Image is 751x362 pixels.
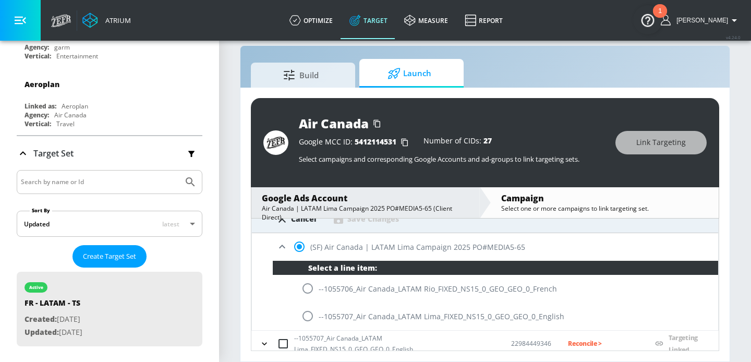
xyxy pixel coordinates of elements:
div: Air Canada [299,115,369,132]
input: Search by name or Id [21,175,179,189]
div: Select one or more campaigns to link targeting set. [501,204,708,213]
div: --1055707_Air Canada_LATAM Lima_FIXED_NS15_0_GEO_GEO_0_English [273,303,718,330]
div: Google MCC ID: [299,137,413,148]
span: Created: [25,314,57,324]
span: login as: eugenia.kim@zefr.com [672,17,728,24]
div: Agency: [25,43,49,52]
div: Campaign [501,192,708,204]
div: active [29,285,43,290]
div: AeroplanLinked as:AeroplanAgency:Air CanadaVertical:Travel [17,71,202,131]
label: Sort By [30,207,52,214]
p: [DATE] [25,313,82,326]
p: Target Set [33,148,74,159]
div: Select a line item: [273,261,718,275]
span: Create Target Set [83,250,136,262]
span: Updated: [25,327,59,337]
button: Open Resource Center, 1 new notification [633,5,662,34]
div: Air Canada | LATAM Lima Campaign 2025 PO#MEDIA5-65 (Client Direct) [262,204,469,222]
div: Updated [24,220,50,228]
p: Select campaigns and corresponding Google Accounts and ad-groups to link targeting sets. [299,154,605,164]
div: Aeroplan [25,79,59,89]
div: Vertical: [25,119,51,128]
span: Launch [370,61,449,86]
a: Target [341,2,396,39]
div: activeFR - LATAM - TSCreated:[DATE]Updated:[DATE] [17,272,202,346]
div: Entertainment [56,52,98,61]
span: 5412114531 [355,137,396,147]
div: Air Canada [54,111,87,119]
p: --1055707_Air Canada_LATAM Lima_FIXED_NS15_0_GEO_GEO_0_English [294,333,494,355]
span: 27 [483,136,492,146]
span: v 4.24.0 [726,34,741,40]
button: Create Target Set [72,245,147,268]
a: measure [396,2,456,39]
div: Google Ads AccountAir Canada | LATAM Lima Campaign 2025 PO#MEDIA5-65 (Client Direct) [251,187,479,218]
div: Atrium [101,16,131,25]
div: 1 [658,11,662,25]
div: Linked as: [25,102,56,111]
div: FR - LATAM - TS [25,298,82,313]
div: Aeroplan [62,102,88,111]
span: Build [261,63,341,88]
a: Atrium [82,13,131,28]
p: Reconcile > [568,337,638,349]
div: (SF) Air Canada | LATAM Lima Campaign 2025 PO#MEDIA5-65 [252,233,718,261]
div: Agency: [25,111,49,119]
div: Travel [56,119,75,128]
a: optimize [281,2,341,39]
div: --1055706_Air Canada_LATAM Rio_FIXED_NS15_0_GEO_GEO_0_French [273,275,718,303]
span: latest [162,220,179,228]
div: Target Set [17,136,202,171]
div: Vertical: [25,52,51,61]
div: garm [54,43,70,52]
p: 22984449346 [511,338,551,349]
div: Google Ads Account [262,192,469,204]
a: Report [456,2,511,39]
a: Targeting Linked [669,333,698,354]
p: [DATE] [25,326,82,339]
div: Number of CIDs: [423,137,492,148]
button: [PERSON_NAME] [661,14,741,27]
